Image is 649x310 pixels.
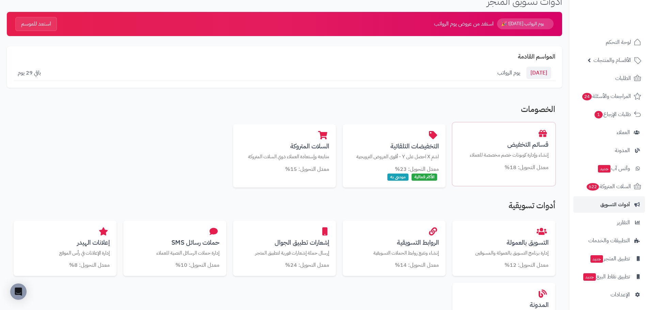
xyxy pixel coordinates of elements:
[395,165,439,173] small: معدل التحويل: 23%
[459,151,548,159] p: إنشاء وإدارة كوبونات خصم مخصصة للعملاء
[582,93,592,101] span: 24
[598,165,611,173] span: جديد
[573,34,645,50] a: لوحة التحكم
[233,221,336,276] a: إشعارات تطبيق الجوالإرسال حملة إشعارات فورية لتطبيق المتجر معدل التحويل: 24%
[14,201,555,213] h2: أدوات تسويقية
[350,249,439,257] p: إنشاء وتتبع روابط الحملات التسويقية
[452,123,555,178] a: قسائم التخفيضإنشاء وإدارة كوبونات خصم مخصصة للعملاء معدل التحويل: 18%
[573,287,645,303] a: الإعدادات
[586,183,600,191] span: 622
[350,143,439,150] h3: التخفيضات التلقائية
[573,196,645,213] a: أدوات التسويق
[573,70,645,86] a: الطلبات
[240,143,329,150] h3: السلات المتروكة
[573,88,645,104] a: المراجعات والأسئلة24
[573,178,645,195] a: السلات المتروكة622
[130,239,219,246] h3: حملات رسائل SMS
[459,239,548,246] h3: التسويق بالعمولة
[573,232,645,249] a: التطبيقات والخدمات
[412,174,437,181] span: الأكثر فعالية
[240,153,329,160] p: متابعة وإستعادة العملاء ذوي السلات المتروكة
[14,53,555,60] h2: المواسم القادمة
[617,218,630,227] span: التقارير
[505,163,548,172] small: معدل التحويل: 18%
[505,261,548,269] small: معدل التحويل: 12%
[434,20,494,28] span: استفد من عروض يوم الرواتب
[452,221,555,276] a: التسويق بالعمولةإدارة برنامج التسويق بالعمولة والمسوقين معدل التحويل: 12%
[593,55,631,65] span: الأقسام والمنتجات
[350,153,439,160] p: اشترِ X احصل على Y - أقوى العروض الترويجية
[588,236,630,245] span: التطبيقات والخدمات
[123,221,226,276] a: حملات رسائل SMSإدارة حملات الرسائل النصية للعملاء معدل التحويل: 10%
[343,221,446,276] a: الروابط التسويقيةإنشاء وتتبع روابط الحملات التسويقية معدل التحويل: 14%
[20,249,110,257] p: إدارة الإعلانات في رأس الموقع
[387,174,408,181] span: موصى به
[573,160,645,177] a: وآتس آبجديد
[233,124,336,180] a: السلات المتروكةمتابعة وإستعادة العملاء ذوي السلات المتروكة معدل التحويل: 15%
[606,37,631,47] span: لوحة التحكم
[573,106,645,123] a: طلبات الإرجاع1
[459,249,548,257] p: إدارة برنامج التسويق بالعمولة والمسوقين
[597,164,630,173] span: وآتس آب
[573,214,645,231] a: التقارير
[573,268,645,285] a: تطبيق نقاط البيعجديد
[285,165,329,173] small: معدل التحويل: 15%
[14,105,555,117] h2: الخصومات
[586,182,631,191] span: السلات المتروكة
[600,200,630,209] span: أدوات التسويق
[582,92,631,101] span: المراجعات والأسئلة
[573,250,645,267] a: تطبيق المتجرجديد
[15,17,57,31] button: استعد للموسم
[526,67,551,79] span: [DATE]
[583,273,596,281] span: جديد
[20,239,110,246] h3: إعلانات الهيدر
[497,18,554,29] span: يوم الرواتب [DATE]! 🎉
[459,301,548,308] h3: المدونة
[175,261,219,269] small: معدل التحويل: 10%
[14,221,117,276] a: إعلانات الهيدرإدارة الإعلانات في رأس الموقع معدل التحويل: 8%
[459,141,548,148] h3: قسائم التخفيض
[350,239,439,246] h3: الروابط التسويقية
[69,261,110,269] small: معدل التحويل: 8%
[240,249,329,257] p: إرسال حملة إشعارات فورية لتطبيق المتجر
[615,74,631,83] span: الطلبات
[594,111,603,119] span: 1
[615,146,630,155] span: المدونة
[611,290,630,299] span: الإعدادات
[573,124,645,141] a: العملاء
[285,261,329,269] small: معدل التحويل: 24%
[395,261,439,269] small: معدل التحويل: 14%
[130,249,219,257] p: إدارة حملات الرسائل النصية للعملاء
[594,110,631,119] span: طلبات الإرجاع
[590,255,603,263] span: جديد
[583,272,630,281] span: تطبيق نقاط البيع
[497,69,520,77] span: يوم الرواتب
[603,11,643,25] img: logo-2.png
[573,142,645,159] a: المدونة
[343,124,446,187] a: التخفيضات التلقائيةاشترِ X احصل على Y - أقوى العروض الترويجية معدل التحويل: 23% الأكثر فعالية موص...
[10,283,27,300] div: Open Intercom Messenger
[617,128,630,137] span: العملاء
[590,254,630,263] span: تطبيق المتجر
[18,69,41,77] span: باقي 29 يوم
[240,239,329,246] h3: إشعارات تطبيق الجوال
